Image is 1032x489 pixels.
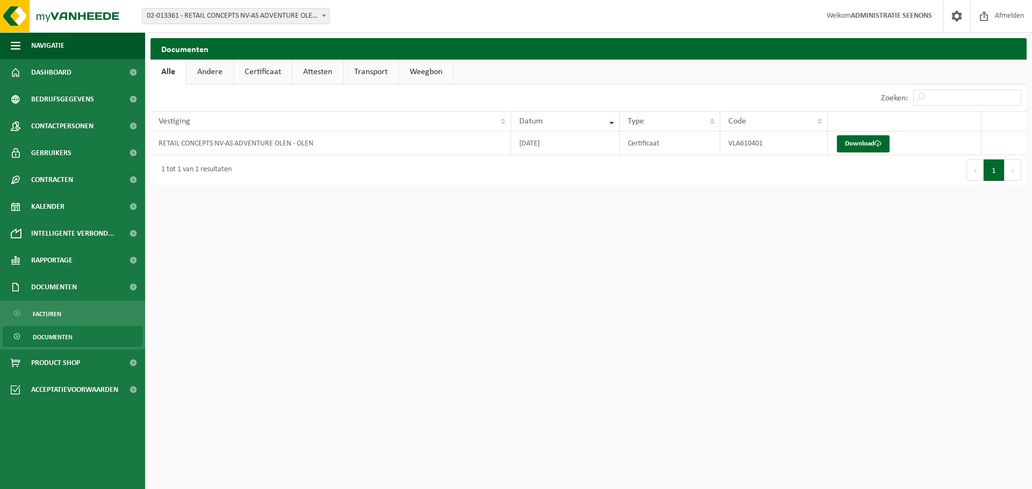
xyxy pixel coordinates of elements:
a: Andere [187,60,233,84]
span: Navigatie [31,32,64,59]
a: Certificaat [234,60,292,84]
span: Contracten [31,166,73,193]
span: Kalender [31,193,64,220]
a: Transport [343,60,398,84]
span: Bedrijfsgegevens [31,86,94,113]
span: Rapportage [31,247,73,274]
td: RETAIL CONCEPTS NV-AS ADVENTURE OLEN - OLEN [150,132,511,155]
span: Code [728,117,746,126]
span: Acceptatievoorwaarden [31,376,118,403]
span: Datum [519,117,543,126]
span: Facturen [33,304,61,324]
button: Previous [966,159,984,181]
span: Documenten [31,274,77,301]
span: Intelligente verbond... [31,220,114,247]
td: [DATE] [511,132,620,155]
a: Attesten [292,60,343,84]
span: Type [628,117,644,126]
a: Alle [150,60,186,84]
span: Documenten [33,327,73,347]
button: Next [1005,159,1021,181]
span: Contactpersonen [31,113,94,140]
a: Facturen [3,303,142,324]
span: Dashboard [31,59,71,86]
button: 1 [984,159,1005,181]
label: Zoeken: [881,94,908,103]
h2: Documenten [150,38,1027,59]
td: VLA610401 [720,132,828,155]
td: Certificaat [620,132,720,155]
span: Product Shop [31,349,80,376]
a: Weegbon [399,60,453,84]
strong: ADMINISTRATIE SEENONS [851,12,932,20]
span: Gebruikers [31,140,71,166]
a: Documenten [3,326,142,347]
span: Vestiging [159,117,190,126]
span: 02-013361 - RETAIL CONCEPTS NV-AS ADVENTURE OLEN - OLEN [142,9,329,24]
div: 1 tot 1 van 1 resultaten [156,160,232,180]
a: Download [837,135,890,152]
span: 02-013361 - RETAIL CONCEPTS NV-AS ADVENTURE OLEN - OLEN [142,8,330,24]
